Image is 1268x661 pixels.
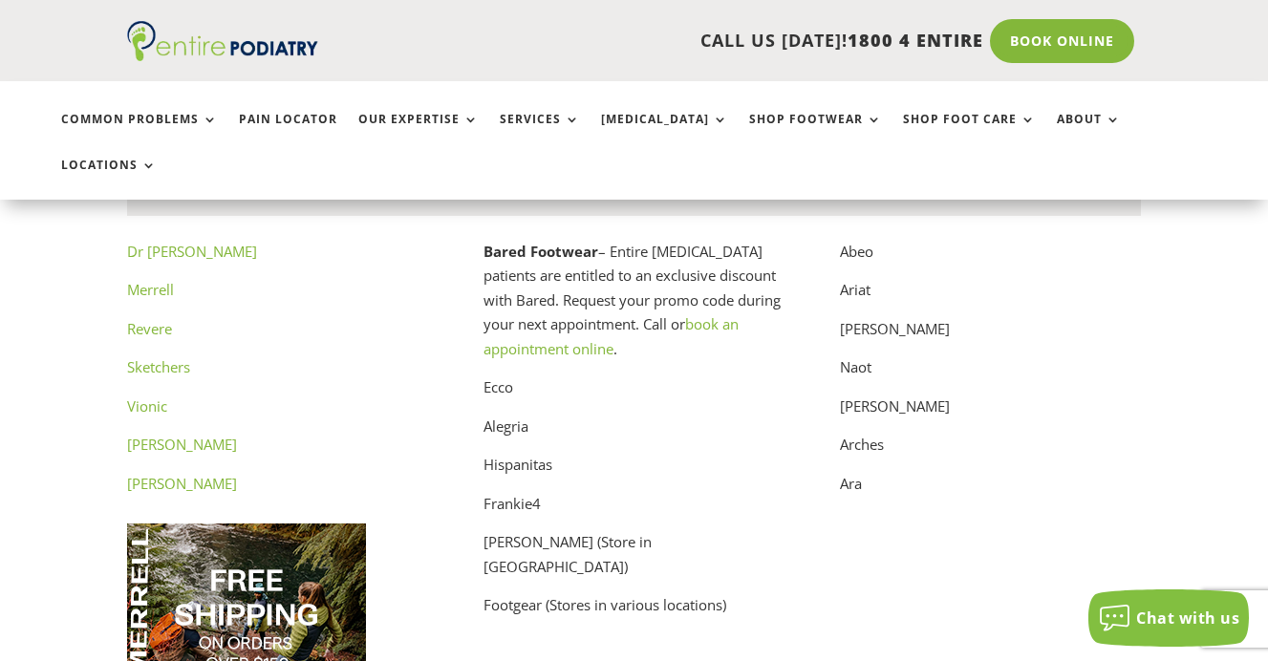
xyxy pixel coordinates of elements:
span: 1800 4 ENTIRE [848,29,983,52]
a: Book Online [990,19,1134,63]
p: [PERSON_NAME] [840,317,1141,356]
p: [PERSON_NAME] (Store in [GEOGRAPHIC_DATA]) [484,530,784,593]
p: – Entire [MEDICAL_DATA] patients are entitled to an exclusive discount with Bared. Request your p... [484,240,784,376]
a: Shop Foot Care [903,113,1036,154]
p: Alegria [484,415,784,454]
p: Arches [840,433,1141,472]
p: Frankie4 [484,492,784,531]
span: Chat with us [1136,608,1239,629]
a: Services [500,113,580,154]
a: Vionic [127,396,167,416]
a: [PERSON_NAME] [127,474,237,493]
button: Chat with us [1088,589,1249,647]
a: [MEDICAL_DATA] [601,113,728,154]
a: Merrell [127,280,174,299]
a: Sketchers [127,357,190,376]
a: About [1057,113,1121,154]
p: Naot [840,355,1141,394]
a: [PERSON_NAME] [127,435,237,454]
a: Dr [PERSON_NAME] [127,242,257,261]
p: Ariat [840,278,1141,317]
a: book an appointment online [484,314,739,358]
a: Revere [127,319,172,338]
a: Shop Footwear [749,113,882,154]
p: Abeo [840,240,1141,279]
p: [PERSON_NAME] [840,394,1141,434]
a: Pain Locator [239,113,337,154]
p: Footgear (Stores in various locations) [484,593,784,618]
a: Entire Podiatry [127,46,318,65]
p: Ecco [484,375,784,415]
img: logo (1) [127,21,318,61]
p: Hispanitas [484,453,784,492]
a: Our Expertise [358,113,479,154]
a: Common Problems [61,113,218,154]
p: CALL US [DATE]! [356,29,983,53]
a: Locations [61,159,157,200]
strong: Bared Footwear [484,242,598,261]
p: Ara [840,472,1141,497]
